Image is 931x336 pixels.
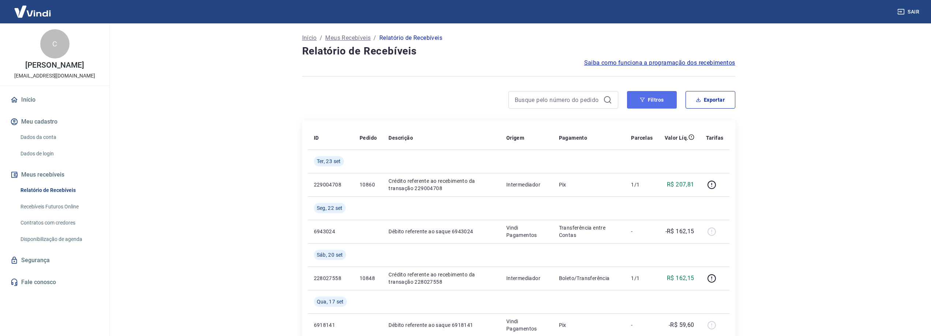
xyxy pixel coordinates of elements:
[559,224,620,239] p: Transferência entre Contas
[317,204,343,212] span: Seg, 22 set
[9,167,101,183] button: Meus recebíveis
[388,321,494,329] p: Débito referente ao saque 6918141
[317,298,344,305] span: Qua, 17 set
[559,275,620,282] p: Boleto/Transferência
[667,180,694,189] p: R$ 207,81
[9,92,101,108] a: Início
[896,5,922,19] button: Sair
[9,114,101,130] button: Meu cadastro
[631,275,653,282] p: 1/1
[388,228,494,235] p: Débito referente ao saque 6943024
[302,44,735,58] h4: Relatório de Recebíveis
[665,134,688,141] p: Valor Líq.
[506,275,547,282] p: Intermediador
[506,224,547,239] p: Vindi Pagamentos
[506,318,547,332] p: Vindi Pagamentos
[360,275,377,282] p: 10848
[506,181,547,188] p: Intermediador
[360,181,377,188] p: 10860
[314,228,348,235] p: 6943024
[314,321,348,329] p: 6918141
[325,34,371,42] a: Meus Recebíveis
[559,321,620,329] p: Pix
[317,251,343,258] span: Sáb, 20 set
[631,134,653,141] p: Parcelas
[706,134,724,141] p: Tarifas
[9,252,101,268] a: Segurança
[25,61,84,69] p: [PERSON_NAME]
[506,134,524,141] p: Origem
[584,58,735,67] a: Saiba como funciona a programação dos recebimentos
[559,134,587,141] p: Pagamento
[18,232,101,247] a: Disponibilização de agenda
[9,274,101,290] a: Fale conosco
[314,275,348,282] p: 228027558
[320,34,322,42] p: /
[631,228,653,235] p: -
[18,146,101,161] a: Dados de login
[18,199,101,214] a: Recebíveis Futuros Online
[627,91,677,109] button: Filtros
[388,134,413,141] p: Descrição
[18,215,101,230] a: Contratos com credores
[9,0,56,23] img: Vindi
[317,158,341,165] span: Ter, 23 set
[665,227,694,236] p: -R$ 162,15
[302,34,317,42] a: Início
[373,34,376,42] p: /
[388,271,494,286] p: Crédito referente ao recebimento da transação 228027558
[18,183,101,198] a: Relatório de Recebíveis
[360,134,377,141] p: Pedido
[631,321,653,329] p: -
[667,274,694,283] p: R$ 162,15
[631,181,653,188] p: 1/1
[669,321,694,329] p: -R$ 59,60
[314,181,348,188] p: 229004708
[388,177,494,192] p: Crédito referente ao recebimento da transação 229004708
[314,134,319,141] p: ID
[14,72,95,80] p: [EMAIL_ADDRESS][DOMAIN_NAME]
[559,181,620,188] p: Pix
[379,34,442,42] p: Relatório de Recebíveis
[18,130,101,145] a: Dados da conta
[40,29,70,58] div: C
[515,94,600,105] input: Busque pelo número do pedido
[686,91,735,109] button: Exportar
